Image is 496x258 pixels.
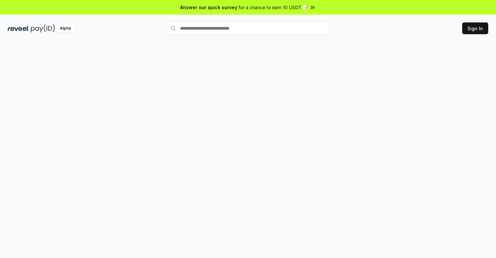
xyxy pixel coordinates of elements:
[462,22,488,34] button: Sign In
[56,24,74,33] div: Alpha
[31,24,55,33] img: pay_id
[8,24,30,33] img: reveel_dark
[239,4,308,11] span: for a chance to earn 10 USDT 📝
[180,4,237,11] span: Answer our quick survey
